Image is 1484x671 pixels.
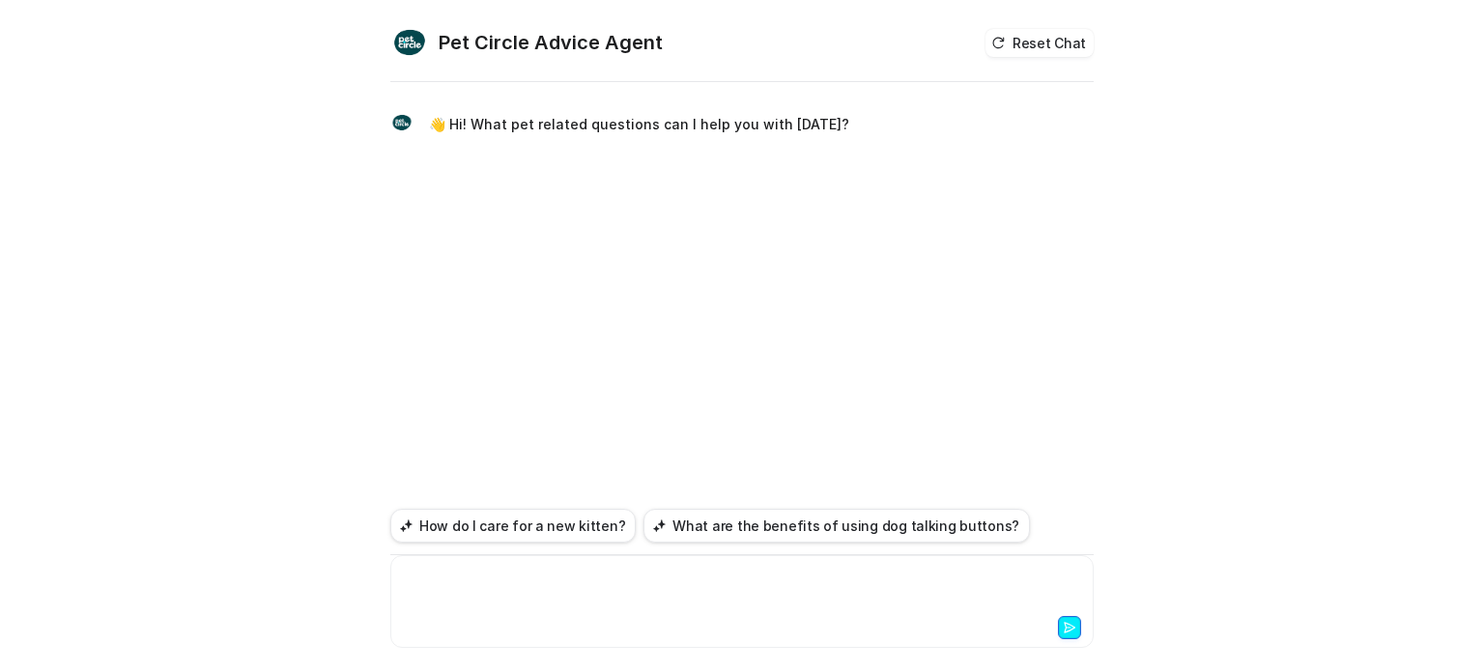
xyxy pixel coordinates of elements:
p: 👋 Hi! What pet related questions can I help you with [DATE]? [429,113,849,136]
img: Widget [390,111,414,134]
img: Widget [390,23,429,62]
button: What are the benefits of using dog talking buttons? [643,509,1030,543]
button: Reset Chat [985,29,1094,57]
h2: Pet Circle Advice Agent [439,29,663,56]
button: How do I care for a new kitten? [390,509,636,543]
